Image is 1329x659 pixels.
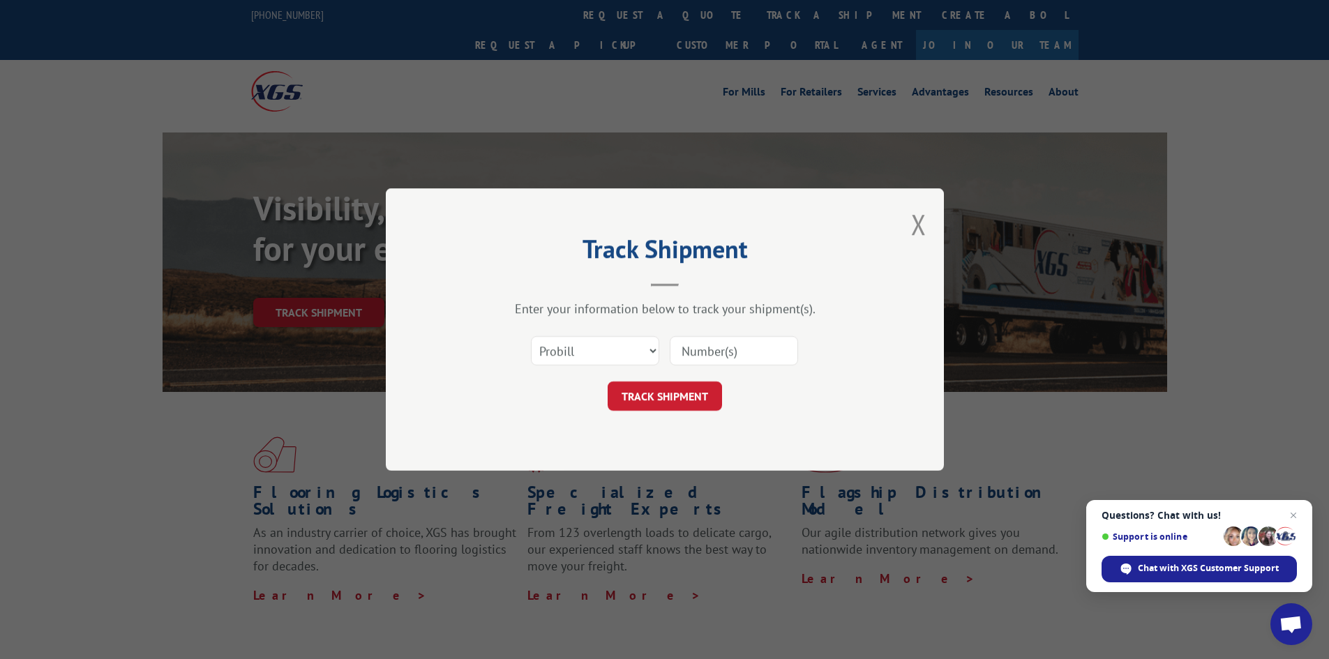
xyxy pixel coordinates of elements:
[1102,531,1219,542] span: Support is online
[608,381,722,411] button: TRACK SHIPMENT
[1102,510,1297,521] span: Questions? Chat with us!
[456,239,874,266] h2: Track Shipment
[456,301,874,317] div: Enter your information below to track your shipment(s).
[1285,507,1302,524] span: Close chat
[670,336,798,365] input: Number(s)
[911,206,926,243] button: Close modal
[1102,556,1297,582] div: Chat with XGS Customer Support
[1270,603,1312,645] div: Open chat
[1138,562,1279,575] span: Chat with XGS Customer Support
